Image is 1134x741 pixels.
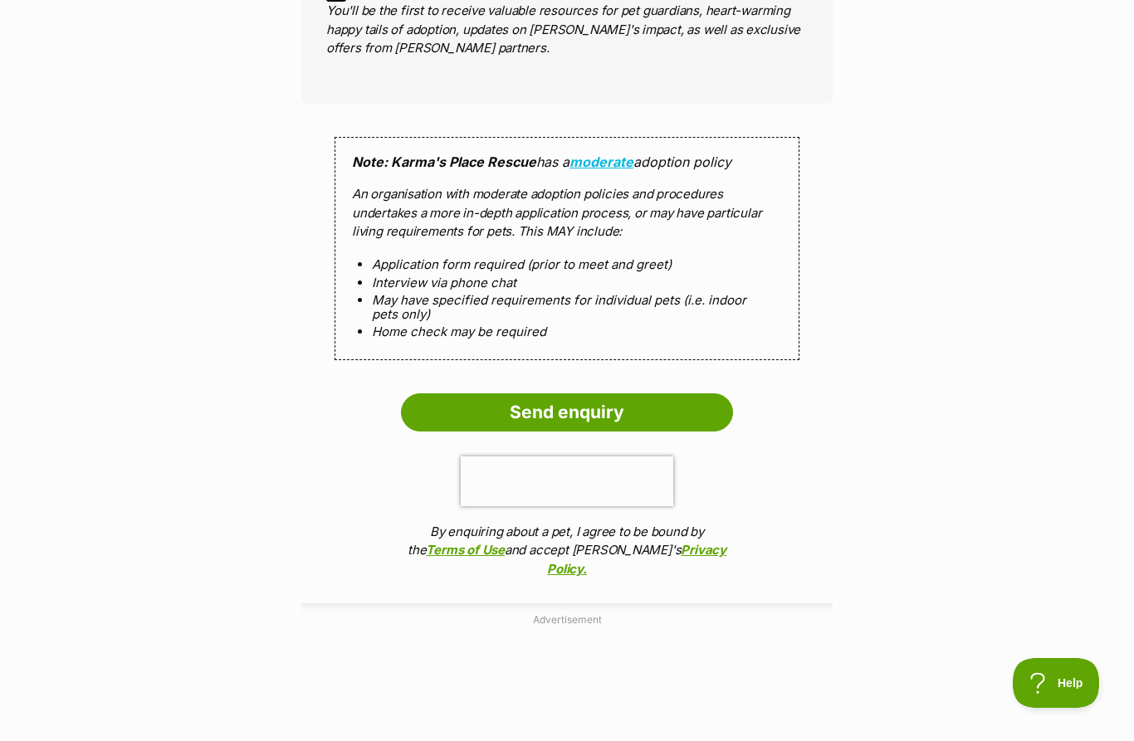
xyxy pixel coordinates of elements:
[372,257,762,271] li: Application form required (prior to meet and greet)
[372,275,762,290] li: Interview via phone chat
[401,393,733,431] input: Send enquiry
[461,456,673,506] iframe: reCAPTCHA
[372,324,762,339] li: Home check may be required
[1013,658,1101,708] iframe: Help Scout Beacon - Open
[326,2,808,58] p: You'll be the first to receive valuable resources for pet guardians, heart-warming happy tails of...
[401,523,733,579] p: By enquiring about a pet, I agree to be bound by the and accept [PERSON_NAME]'s
[352,185,782,241] p: An organisation with moderate adoption policies and procedures undertakes a more in-depth applica...
[335,137,799,360] div: has a adoption policy
[547,542,726,577] a: Privacy Policy.
[426,542,504,558] a: Terms of Use
[372,293,762,322] li: May have specified requirements for individual pets (i.e. indoor pets only)
[569,154,633,170] a: moderate
[352,154,536,170] strong: Note: Karma's Place Rescue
